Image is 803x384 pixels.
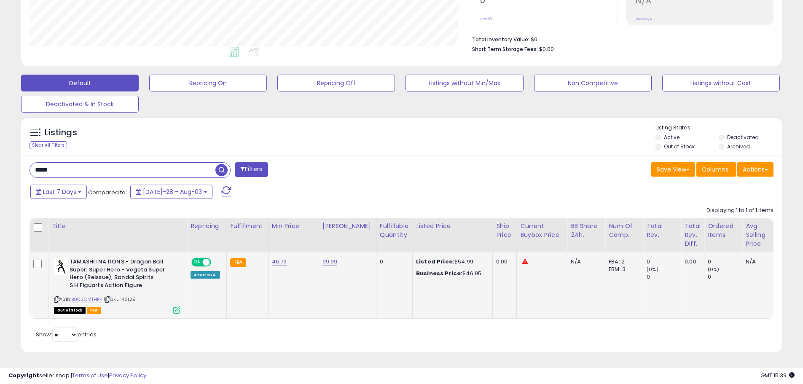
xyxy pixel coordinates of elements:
[664,134,679,141] label: Active
[45,127,77,139] h5: Listings
[54,258,67,275] img: 31DDrrH3ukL._SL40_.jpg
[21,75,139,91] button: Default
[54,307,86,314] span: All listings that are currently out of stock and unavailable for purchase on Amazon
[472,36,529,43] b: Total Inventory Value:
[708,222,739,239] div: Ordered Items
[539,45,554,53] span: $0.00
[696,162,736,177] button: Columns
[149,75,267,91] button: Repricing On
[685,258,698,266] div: 0.00
[416,222,489,231] div: Listed Price
[130,185,212,199] button: [DATE]-28 - Aug-03
[8,372,146,380] div: seller snap | |
[655,124,782,132] p: Listing States:
[36,330,97,338] span: Show: entries
[43,188,76,196] span: Last 7 Days
[760,371,795,379] span: 2025-08-11 15:39 GMT
[72,371,108,379] a: Terms of Use
[71,296,102,303] a: B0CZQMTHP4
[571,258,599,266] div: N/A
[571,222,602,239] div: BB Share 24h.
[109,371,146,379] a: Privacy Policy
[647,222,677,239] div: Total Rev.
[88,188,127,196] span: Compared to:
[322,258,338,266] a: 99.99
[21,96,139,113] button: Deactivated & In Stock
[30,141,67,149] div: Clear All Filters
[191,222,223,231] div: Repricing
[609,222,639,239] div: Num of Comp.
[8,371,39,379] strong: Copyright
[472,34,767,44] li: $0
[520,222,564,239] div: Current Buybox Price
[54,258,180,313] div: ASIN:
[416,269,462,277] b: Business Price:
[727,134,759,141] label: Deactivated
[706,207,773,215] div: Displaying 1 to 1 of 1 items
[708,266,720,273] small: (0%)
[210,259,223,266] span: OFF
[708,258,742,266] div: 0
[496,258,510,266] div: 0.00
[472,46,538,53] b: Short Term Storage Fees:
[380,222,409,239] div: Fulfillable Quantity
[87,307,101,314] span: FBA
[708,273,742,281] div: 0
[104,296,136,303] span: | SKU: 46129
[647,266,658,273] small: (0%)
[322,222,373,231] div: [PERSON_NAME]
[143,188,202,196] span: [DATE]-28 - Aug-03
[685,222,701,248] div: Total Rev. Diff.
[636,16,652,21] small: Prev: N/A
[70,258,172,291] b: TAMASHII NATIONS - Dragon Ball Super: Super Hero - Vegeta Super Hero (Reissue), Bandai Spirits S....
[727,143,750,150] label: Archived
[416,258,486,266] div: $54.99
[230,222,264,231] div: Fulfillment
[746,258,773,266] div: N/A
[662,75,780,91] button: Listings without Cost
[647,258,681,266] div: 0
[746,222,776,248] div: Avg Selling Price
[416,258,454,266] b: Listed Price:
[272,222,315,231] div: Min Price
[664,143,695,150] label: Out of Stock
[496,222,513,239] div: Ship Price
[647,273,681,281] div: 0
[52,222,183,231] div: Title
[609,266,636,273] div: FBM: 3
[534,75,652,91] button: Non Competitive
[651,162,695,177] button: Save View
[737,162,773,177] button: Actions
[416,270,486,277] div: $46.95
[406,75,523,91] button: Listings without Min/Max
[272,258,287,266] a: 46.79
[480,16,492,21] small: Prev: 0
[191,271,220,279] div: Amazon AI
[192,259,203,266] span: ON
[609,258,636,266] div: FBA: 2
[30,185,87,199] button: Last 7 Days
[380,258,406,266] div: 0
[702,165,728,174] span: Columns
[277,75,395,91] button: Repricing Off
[230,258,246,267] small: FBA
[235,162,268,177] button: Filters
